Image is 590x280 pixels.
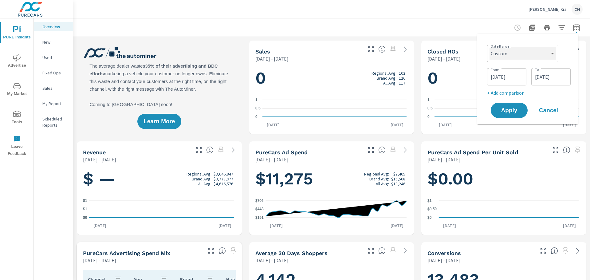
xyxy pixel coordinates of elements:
p: + Add comparison [487,89,571,97]
span: Learn More [144,119,175,124]
span: Total sales revenue over the selected date range. [Source: This data is sourced from the dealer’s... [206,146,214,154]
text: $0.50 [427,207,437,211]
span: Number of vehicles sold by the dealership over the selected date range. [Source: This data is sou... [378,45,386,53]
p: [DATE] [559,122,580,128]
a: See more details in report [400,246,410,256]
button: Make Fullscreen [551,145,560,155]
h5: Revenue [83,149,106,156]
div: CH [572,4,583,15]
p: $4,616,576 [214,181,233,186]
p: Fixed Ops [42,70,68,76]
p: $7,405 [393,172,405,176]
span: Select a preset date range to save this widget [216,145,226,155]
h1: 0 [427,68,580,89]
p: [DATE] - [DATE] [427,257,461,264]
p: Sales [42,85,68,91]
div: Fixed Ops [34,68,73,77]
span: Total cost of media for all PureCars channels for the selected dealership group over the selected... [378,146,386,154]
button: Make Fullscreen [194,145,204,155]
div: Scheduled Reports [34,114,73,130]
h5: PureCars Ad Spend [255,149,308,156]
p: [DATE] [559,223,580,229]
h1: $11,275 [255,168,408,189]
p: Regional Avg: [187,172,211,176]
p: My Report [42,101,68,107]
span: A rolling 30 day total of daily Shoppers on the dealership website, averaged over the selected da... [378,247,386,254]
h1: $ — [83,168,236,189]
button: Apply [491,103,528,118]
p: $3,646,847 [214,172,233,176]
button: Make Fullscreen [366,246,376,256]
h5: PureCars Advertising Spend Mix [83,250,170,256]
p: [DATE] [214,223,236,229]
button: Make Fullscreen [206,246,216,256]
text: $191 [255,215,264,220]
p: 117 [399,81,405,85]
p: Used [42,54,68,61]
text: $0 [427,215,432,220]
div: Sales [34,84,73,93]
a: See more details in report [573,246,583,256]
text: $0 [83,215,87,220]
p: $13,246 [391,181,405,186]
p: [DATE] [386,122,408,128]
span: The number of dealer-specified goals completed by a visitor. [Source: This data is provided by th... [551,247,558,254]
button: Learn More [137,114,181,129]
h5: Average 30 Days Shoppers [255,250,328,256]
span: Leave Feedback [2,135,32,157]
p: [DATE] - [DATE] [83,257,116,264]
text: 0.5 [427,106,433,111]
p: $3,773,977 [214,176,233,181]
a: See more details in report [400,44,410,54]
p: [DATE] - [DATE] [83,156,116,163]
div: My Report [34,99,73,108]
p: [DATE] - [DATE] [427,55,461,62]
span: Select a preset date range to save this widget [560,246,570,256]
p: [DATE] - [DATE] [255,55,289,62]
p: [DATE] [439,223,460,229]
p: Regional Avg: [364,172,389,176]
text: 1 [255,98,258,102]
text: 1 [427,98,430,102]
span: My Market [2,82,32,97]
span: Tools [2,111,32,126]
button: Apply Filters [556,22,568,34]
p: [DATE] - [DATE] [255,156,289,163]
button: Cancel [530,103,567,118]
text: $1 [427,199,432,203]
p: Overview [42,24,68,30]
p: 126 [399,76,405,81]
div: nav menu [0,18,33,160]
text: $1 [83,207,87,211]
span: Select a preset date range to save this widget [388,246,398,256]
h5: Sales [255,48,270,55]
button: Make Fullscreen [366,145,376,155]
p: Scheduled Reports [42,116,68,128]
div: New [34,37,73,47]
p: [DATE] [262,122,284,128]
text: 0 [255,115,258,119]
p: Brand Avg: [369,176,389,181]
p: Regional Avg: [372,71,396,76]
h5: PureCars Ad Spend Per Unit Sold [427,149,518,156]
button: Make Fullscreen [366,44,376,54]
p: New [42,39,68,45]
p: [PERSON_NAME] Kia [529,6,567,12]
p: $15,508 [391,176,405,181]
p: All Avg: [198,181,211,186]
span: Average cost of advertising per each vehicle sold at the dealer over the selected date range. The... [563,146,570,154]
p: [DATE] [435,122,456,128]
text: $1 [83,199,87,203]
text: 0.5 [255,106,261,111]
a: See more details in report [228,145,238,155]
span: Advertise [2,54,32,69]
button: Make Fullscreen [538,246,548,256]
button: Print Report [541,22,553,34]
p: Brand Avg: [192,176,211,181]
div: Overview [34,22,73,31]
text: $448 [255,207,264,211]
text: $706 [255,199,264,203]
span: Select a preset date range to save this widget [573,145,583,155]
span: This table looks at how you compare to the amount of budget you spend per channel as opposed to y... [218,247,226,254]
h5: Conversions [427,250,461,256]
